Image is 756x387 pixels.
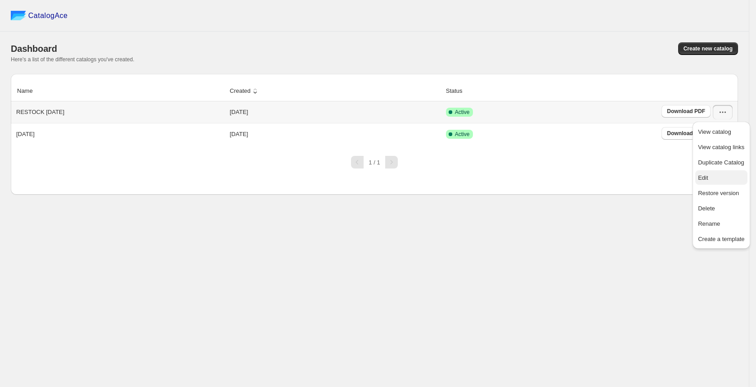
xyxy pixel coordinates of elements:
span: Delete [698,205,715,212]
a: Download PDF [661,105,711,118]
span: View catalog links [698,144,744,150]
span: Active [455,131,470,138]
span: Duplicate Catalog [698,159,744,166]
span: View catalog [698,128,731,135]
td: [DATE] [227,101,443,123]
span: Here's a list of the different catalogs you've created. [11,56,135,63]
p: RESTOCK [DATE] [16,108,64,117]
button: Create new catalog [678,42,738,55]
p: [DATE] [16,130,35,139]
a: Download PDF [661,127,711,140]
button: Name [16,82,43,100]
span: Active [455,109,470,116]
td: [DATE] [227,123,443,145]
img: catalog ace [11,11,26,20]
span: Rename [698,220,720,227]
span: 1 / 1 [369,159,380,166]
span: Create a template [698,236,744,242]
span: Download PDF [667,108,705,115]
span: Edit [698,174,708,181]
button: Status [445,82,473,100]
span: CatalogAce [28,11,68,20]
span: Download PDF [667,130,705,137]
span: Dashboard [11,44,57,54]
span: Restore version [698,190,739,196]
button: Created [229,82,261,100]
span: Create new catalog [684,45,733,52]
